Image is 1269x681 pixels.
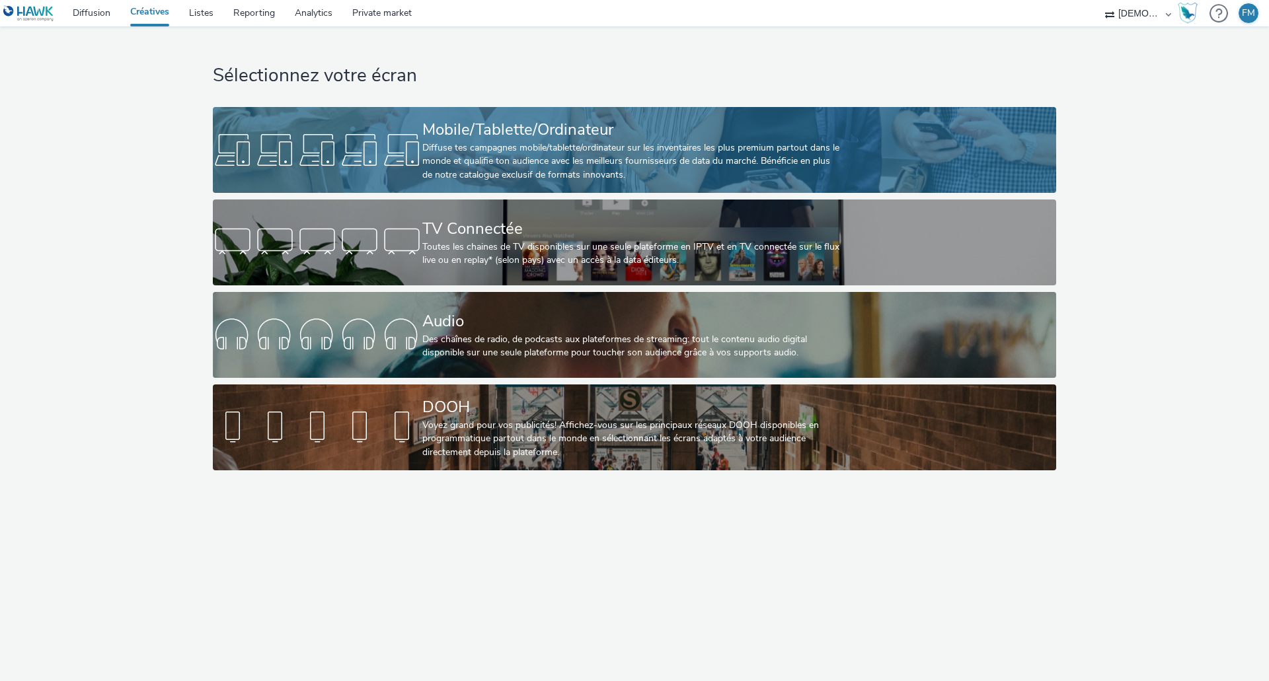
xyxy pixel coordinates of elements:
img: Hawk Academy [1178,3,1198,24]
div: Voyez grand pour vos publicités! Affichez-vous sur les principaux réseaux DOOH disponibles en pro... [422,419,841,459]
a: AudioDes chaînes de radio, de podcasts aux plateformes de streaming: tout le contenu audio digita... [213,292,1056,378]
div: Des chaînes de radio, de podcasts aux plateformes de streaming: tout le contenu audio digital dis... [422,333,841,360]
a: TV ConnectéeToutes les chaines de TV disponibles sur une seule plateforme en IPTV et en TV connec... [213,199,1056,285]
div: Toutes les chaines de TV disponibles sur une seule plateforme en IPTV et en TV connectée sur le f... [422,240,841,268]
div: Diffuse tes campagnes mobile/tablette/ordinateur sur les inventaires les plus premium partout dan... [422,141,841,182]
div: DOOH [422,396,841,419]
div: FM [1242,3,1255,23]
a: DOOHVoyez grand pour vos publicités! Affichez-vous sur les principaux réseaux DOOH disponibles en... [213,384,1056,470]
img: undefined Logo [3,5,54,22]
div: Mobile/Tablette/Ordinateur [422,118,841,141]
a: Hawk Academy [1178,3,1203,24]
h1: Sélectionnez votre écran [213,63,1056,89]
div: Audio [422,310,841,333]
div: TV Connectée [422,217,841,240]
a: Mobile/Tablette/OrdinateurDiffuse tes campagnes mobile/tablette/ordinateur sur les inventaires le... [213,107,1056,193]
